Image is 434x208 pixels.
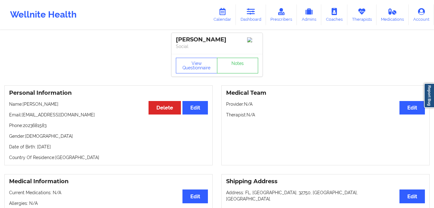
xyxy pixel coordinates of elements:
[297,4,321,25] a: Admins
[399,189,425,203] button: Edit
[9,101,208,107] p: Name: [PERSON_NAME]
[9,154,208,161] p: Country Of Residence: [GEOGRAPHIC_DATA]
[247,37,258,42] img: Image%2Fplaceholer-image.png
[9,112,208,118] p: Email: [EMAIL_ADDRESS][DOMAIN_NAME]
[9,178,208,185] h3: Medical Information
[226,189,425,202] p: Address: FL, [GEOGRAPHIC_DATA], 32750, [GEOGRAPHIC_DATA], [GEOGRAPHIC_DATA].
[176,36,258,43] div: [PERSON_NAME]
[9,122,208,129] p: Phone: 2023681583
[176,58,217,73] button: View Questionnaire
[9,89,208,97] h3: Personal Information
[236,4,266,25] a: Dashboard
[149,101,181,115] button: Delete
[176,43,258,50] p: Social
[347,4,377,25] a: Therapists
[217,58,258,73] a: Notes
[399,101,425,115] button: Edit
[424,83,434,108] a: Report Bug
[226,101,425,107] p: Provider: N/A
[266,4,297,25] a: Prescribers
[226,178,425,185] h3: Shipping Address
[182,189,208,203] button: Edit
[409,4,434,25] a: Account
[9,189,208,196] p: Current Medications: N/A
[9,133,208,139] p: Gender: [DEMOGRAPHIC_DATA]
[9,144,208,150] p: Date of Birth: [DATE]
[377,4,409,25] a: Medications
[226,89,425,97] h3: Medical Team
[9,200,208,206] p: Allergies: N/A
[182,101,208,115] button: Edit
[226,112,425,118] p: Therapist: N/A
[321,4,347,25] a: Coaches
[209,4,236,25] a: Calendar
